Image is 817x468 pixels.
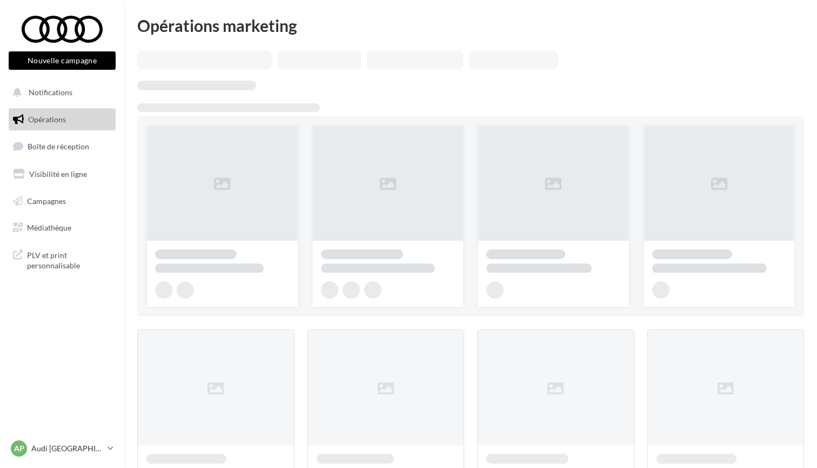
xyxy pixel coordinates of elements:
[27,223,71,232] span: Médiathèque
[6,216,118,239] a: Médiathèque
[137,17,804,34] div: Opérations marketing
[28,115,66,124] span: Opérations
[6,135,118,158] a: Boîte de réception
[6,190,118,213] a: Campagnes
[29,88,72,97] span: Notifications
[6,81,113,104] button: Notifications
[27,248,111,271] span: PLV et print personnalisable
[9,438,116,459] a: AP Audi [GEOGRAPHIC_DATA] 15
[6,163,118,186] a: Visibilité en ligne
[28,142,89,151] span: Boîte de réception
[6,243,118,275] a: PLV et print personnalisable
[9,51,116,70] button: Nouvelle campagne
[6,108,118,131] a: Opérations
[14,443,24,454] span: AP
[27,196,66,205] span: Campagnes
[31,443,103,454] p: Audi [GEOGRAPHIC_DATA] 15
[29,169,87,179] span: Visibilité en ligne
